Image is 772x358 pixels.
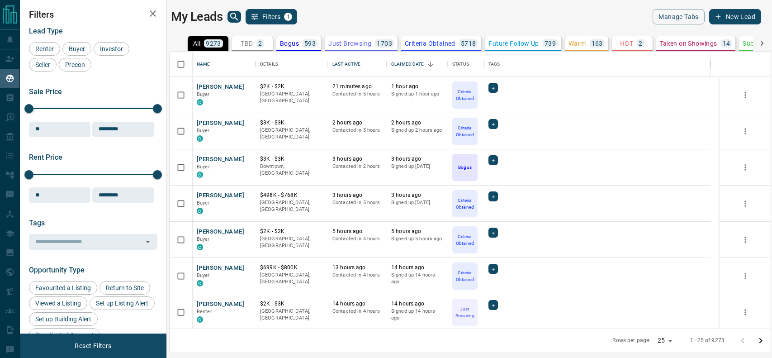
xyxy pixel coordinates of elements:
p: 163 [592,40,603,47]
button: search button [227,11,241,23]
div: condos.ca [197,208,203,214]
p: Criteria Obtained [453,88,477,102]
p: 3 hours ago [391,155,443,163]
span: Return to Site [103,284,147,291]
span: Tags [29,219,45,227]
button: Filters1 [246,9,298,24]
button: more [739,269,752,283]
div: + [488,228,498,238]
button: [PERSON_NAME] [197,264,244,272]
p: Downtown, [GEOGRAPHIC_DATA] [260,163,323,177]
p: Criteria Obtained [453,197,477,210]
div: condos.ca [197,316,203,323]
p: Signed up [DATE] [391,199,443,206]
p: [GEOGRAPHIC_DATA], [GEOGRAPHIC_DATA] [260,199,323,213]
p: 14 hours ago [391,264,443,272]
p: Signed up 2 hours ago [391,127,443,134]
p: [GEOGRAPHIC_DATA], [GEOGRAPHIC_DATA] [260,127,323,141]
p: Criteria Obtained [453,233,477,247]
button: more [739,124,752,138]
button: Sort [424,58,437,71]
p: 14 hours ago [332,300,382,308]
button: [PERSON_NAME] [197,191,244,200]
button: [PERSON_NAME] [197,300,244,309]
p: Signed up 1 hour ago [391,91,443,98]
p: [GEOGRAPHIC_DATA], [GEOGRAPHIC_DATA] [260,235,323,249]
p: Rows per page: [612,337,650,344]
p: Criteria Obtained [405,40,455,47]
p: Warm [568,40,586,47]
p: Signed up 5 hours ago [391,235,443,243]
p: 3 hours ago [332,155,382,163]
div: Name [197,52,210,77]
button: [PERSON_NAME] [197,119,244,128]
button: more [739,233,752,247]
span: + [492,119,495,129]
p: 739 [545,40,556,47]
p: $2K - $2K [260,228,323,235]
span: 1 [285,14,291,20]
span: Opportunity Type [29,266,85,274]
span: Buyer [197,128,210,134]
div: Viewed a Listing [29,296,87,310]
div: condos.ca [197,135,203,142]
div: Seller [29,58,57,72]
p: 14 hours ago [391,300,443,308]
div: Details [256,52,328,77]
p: 2 hours ago [332,119,382,127]
div: Last Active [328,52,387,77]
p: Taken on Showings [660,40,717,47]
span: + [492,228,495,237]
button: more [739,88,752,102]
span: + [492,192,495,201]
span: Buyer [197,91,210,97]
button: [PERSON_NAME] [197,83,244,91]
p: [GEOGRAPHIC_DATA], [GEOGRAPHIC_DATA] [260,308,323,322]
p: Bogus [280,40,299,47]
p: 593 [304,40,316,47]
span: Buyer [197,272,210,278]
button: [PERSON_NAME] [197,155,244,164]
p: 21 minutes ago [332,83,382,91]
span: Seller [32,61,53,68]
span: + [492,83,495,92]
p: [GEOGRAPHIC_DATA], [GEOGRAPHIC_DATA] [260,272,323,286]
p: 2 [639,40,642,47]
div: Tags [484,52,710,77]
p: Contacted in 4 hours [332,272,382,279]
div: Renter [29,42,60,56]
span: Viewed a Listing [32,300,84,307]
button: [PERSON_NAME] [197,228,244,236]
span: + [492,301,495,310]
span: Sale Price [29,87,62,96]
div: + [488,264,498,274]
p: Criteria Obtained [453,269,477,283]
div: Precon [59,58,91,72]
button: more [739,197,752,210]
div: condos.ca [197,244,203,250]
div: + [488,300,498,310]
button: Reset Filters [69,338,117,353]
p: Signed up 14 hours ago [391,272,443,286]
button: Manage Tabs [653,9,704,24]
span: Buyer [66,45,88,53]
p: All [193,40,200,47]
p: $2K - $2K [260,83,323,91]
p: $699K - $800K [260,264,323,272]
div: 25 [654,334,676,347]
p: Contacted in 5 hours [332,199,382,206]
span: Set up Building Alert [32,315,95,323]
p: 14 [723,40,730,47]
button: Go to next page [752,332,770,350]
div: Claimed Date [391,52,424,77]
span: Lead Type [29,27,63,35]
div: + [488,119,498,129]
button: New Lead [709,9,761,24]
p: 2 hours ago [391,119,443,127]
p: Future Follow Up [488,40,539,47]
div: Details [260,52,278,77]
span: + [492,156,495,165]
p: 3 hours ago [391,191,443,199]
p: 5 hours ago [332,228,382,235]
p: $3K - $3K [260,119,323,127]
